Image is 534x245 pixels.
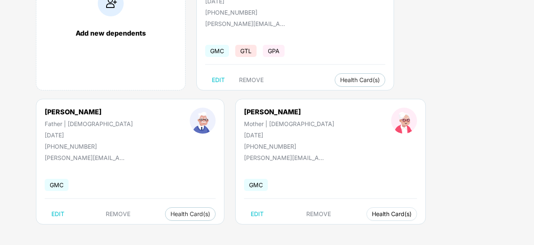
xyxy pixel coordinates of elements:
[306,211,331,217] span: REMOVE
[263,45,285,57] span: GPA
[251,211,264,217] span: EDIT
[391,108,417,134] img: profileImage
[45,120,133,127] div: Father | [DEMOGRAPHIC_DATA]
[51,211,64,217] span: EDIT
[235,45,257,57] span: GTL
[205,9,303,16] div: [PHONE_NUMBER]
[99,207,137,221] button: REMOVE
[335,73,385,87] button: Health Card(s)
[45,143,133,150] div: [PHONE_NUMBER]
[244,120,334,127] div: Mother | [DEMOGRAPHIC_DATA]
[244,132,334,139] div: [DATE]
[205,20,289,27] div: [PERSON_NAME][EMAIL_ADDRESS][PERSON_NAME][DOMAIN_NAME]
[45,179,69,191] span: GMC
[239,77,264,83] span: REMOVE
[244,179,268,191] span: GMC
[190,108,216,134] img: profileImage
[205,73,231,87] button: EDIT
[244,207,270,221] button: EDIT
[45,154,128,161] div: [PERSON_NAME][EMAIL_ADDRESS][PERSON_NAME][DOMAIN_NAME]
[366,207,417,221] button: Health Card(s)
[106,211,130,217] span: REMOVE
[244,143,334,150] div: [PHONE_NUMBER]
[372,212,412,216] span: Health Card(s)
[340,78,380,82] span: Health Card(s)
[244,154,328,161] div: [PERSON_NAME][EMAIL_ADDRESS][PERSON_NAME][DOMAIN_NAME]
[45,29,177,37] div: Add new dependents
[45,207,71,221] button: EDIT
[244,108,334,116] div: [PERSON_NAME]
[165,207,216,221] button: Health Card(s)
[45,132,133,139] div: [DATE]
[45,108,133,116] div: [PERSON_NAME]
[232,73,270,87] button: REMOVE
[205,45,229,57] span: GMC
[170,212,210,216] span: Health Card(s)
[300,207,338,221] button: REMOVE
[212,77,225,83] span: EDIT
